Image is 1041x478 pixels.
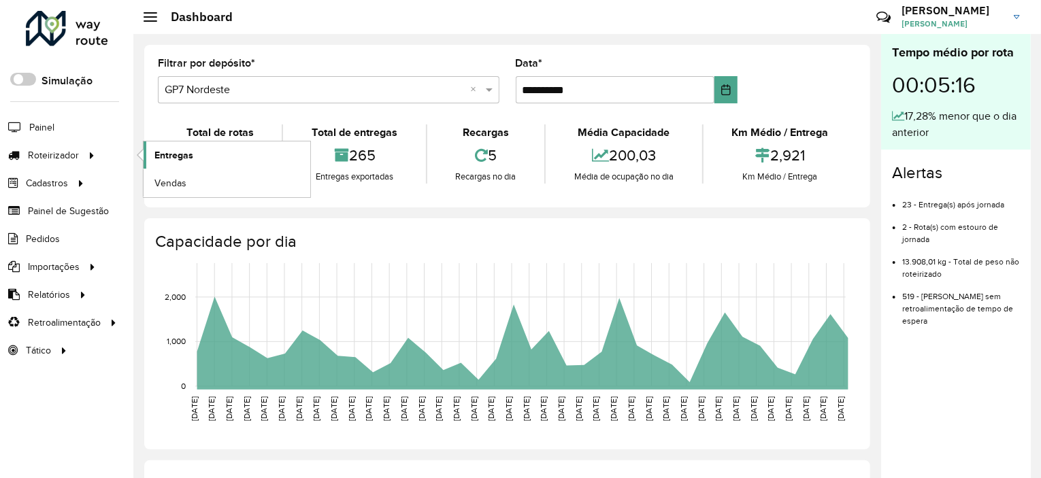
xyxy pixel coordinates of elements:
[661,396,670,421] text: [DATE]
[549,141,698,170] div: 200,03
[312,396,320,421] text: [DATE]
[892,44,1020,62] div: Tempo médio por rota
[161,124,278,141] div: Total de rotas
[609,396,618,421] text: [DATE]
[26,232,60,246] span: Pedidos
[574,396,583,421] text: [DATE]
[836,396,845,421] text: [DATE]
[207,396,216,421] text: [DATE]
[707,124,853,141] div: Km Médio / Entrega
[259,396,268,421] text: [DATE]
[486,396,495,421] text: [DATE]
[469,396,478,421] text: [DATE]
[431,124,541,141] div: Recargas
[225,396,233,421] text: [DATE]
[365,396,374,421] text: [DATE]
[154,148,193,163] span: Entregas
[802,396,810,421] text: [DATE]
[902,280,1020,327] li: 519 - [PERSON_NAME] sem retroalimentação de tempo de espera
[417,396,426,421] text: [DATE]
[286,141,422,170] div: 265
[902,188,1020,211] li: 23 - Entrega(s) após jornada
[731,396,740,421] text: [DATE]
[697,396,706,421] text: [DATE]
[592,396,601,421] text: [DATE]
[431,170,541,184] div: Recargas no dia
[749,396,758,421] text: [DATE]
[286,124,422,141] div: Total de entregas
[627,396,635,421] text: [DATE]
[167,337,186,346] text: 1,000
[892,163,1020,183] h4: Alertas
[190,396,199,421] text: [DATE]
[892,108,1020,141] div: 17,28% menor que o dia anterior
[154,176,186,190] span: Vendas
[902,18,1004,30] span: [PERSON_NAME]
[869,3,898,32] a: Contato Rápido
[540,396,548,421] text: [DATE]
[242,396,251,421] text: [DATE]
[347,396,356,421] text: [DATE]
[902,4,1004,17] h3: [PERSON_NAME]
[165,292,186,301] text: 2,000
[902,211,1020,245] li: 2 - Rota(s) com estouro de jornada
[516,55,543,71] label: Data
[714,396,723,421] text: [DATE]
[26,176,68,190] span: Cadastros
[295,396,303,421] text: [DATE]
[549,124,698,141] div: Média Capacidade
[504,396,513,421] text: [DATE]
[329,396,338,421] text: [DATE]
[431,141,541,170] div: 5
[892,62,1020,108] div: 00:05:16
[155,232,857,252] h4: Capacidade por dia
[42,73,93,89] label: Simulação
[382,396,391,421] text: [DATE]
[452,396,461,421] text: [DATE]
[144,141,310,169] a: Entregas
[522,396,531,421] text: [DATE]
[707,170,853,184] div: Km Médio / Entrega
[158,55,255,71] label: Filtrar por depósito
[144,169,310,197] a: Vendas
[29,120,54,135] span: Painel
[28,260,80,274] span: Importações
[707,141,853,170] div: 2,921
[399,396,408,421] text: [DATE]
[767,396,776,421] text: [DATE]
[157,10,233,24] h2: Dashboard
[28,148,79,163] span: Roteirizador
[557,396,565,421] text: [DATE]
[644,396,653,421] text: [DATE]
[902,245,1020,280] li: 13.908,01 kg - Total de peso não roteirizado
[26,343,51,358] span: Tático
[286,170,422,184] div: Entregas exportadas
[28,315,101,330] span: Retroalimentação
[679,396,688,421] text: [DATE]
[549,170,698,184] div: Média de ocupação no dia
[471,82,482,98] span: Clear all
[784,396,793,421] text: [DATE]
[181,381,186,390] text: 0
[819,396,828,421] text: [DATE]
[28,204,109,218] span: Painel de Sugestão
[434,396,443,421] text: [DATE]
[714,76,738,103] button: Choose Date
[277,396,286,421] text: [DATE]
[28,288,70,302] span: Relatórios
